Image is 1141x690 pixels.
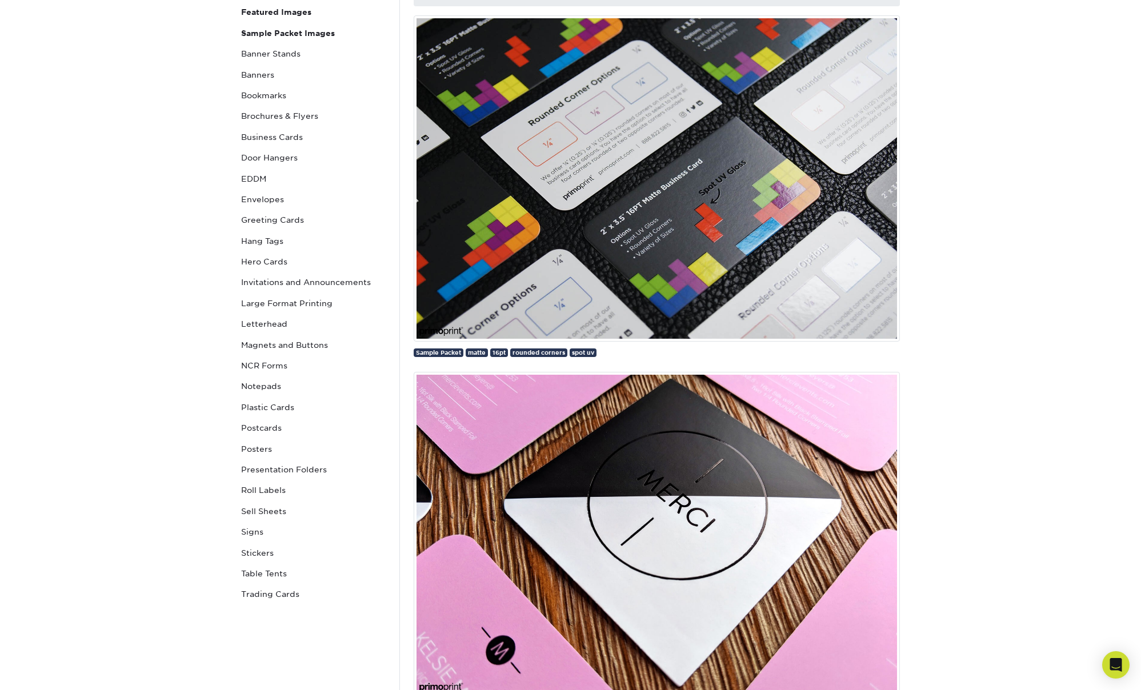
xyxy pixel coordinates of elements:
[237,231,391,251] a: Hang Tags
[237,480,391,500] a: Roll Labels
[237,563,391,584] a: Table Tents
[237,23,391,43] a: Sample Packet Images
[237,272,391,292] a: Invitations and Announcements
[237,147,391,168] a: Door Hangers
[237,397,391,418] a: Plastic Cards
[237,314,391,334] a: Letterhead
[237,65,391,85] a: Banners
[414,15,900,342] img: 16pt Matte Business card with Spot UV Gloss
[513,349,565,356] span: rounded corners
[237,335,391,355] a: Magnets and Buttons
[237,2,391,22] a: Featured Images
[237,439,391,459] a: Posters
[237,418,391,438] a: Postcards
[237,584,391,604] a: Trading Cards
[237,543,391,563] a: Stickers
[468,349,486,356] span: matte
[570,348,596,357] a: spot uv
[416,349,461,356] span: Sample Packet
[237,106,391,126] a: Brochures & Flyers
[237,251,391,272] a: Hero Cards
[237,376,391,396] a: Notepads
[237,169,391,189] a: EDDM
[237,189,391,210] a: Envelopes
[237,521,391,542] a: Signs
[241,7,311,17] strong: Featured Images
[241,29,335,38] strong: Sample Packet Images
[572,349,594,356] span: spot uv
[237,355,391,376] a: NCR Forms
[237,459,391,480] a: Presentation Folders
[510,348,567,357] a: rounded corners
[466,348,488,357] a: matte
[237,210,391,230] a: Greeting Cards
[490,348,508,357] a: 16pt
[237,293,391,314] a: Large Format Printing
[237,127,391,147] a: Business Cards
[493,349,506,356] span: 16pt
[237,85,391,106] a: Bookmarks
[237,501,391,521] a: Sell Sheets
[1102,651,1130,679] div: Open Intercom Messenger
[414,348,463,357] a: Sample Packet
[237,43,391,64] a: Banner Stands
